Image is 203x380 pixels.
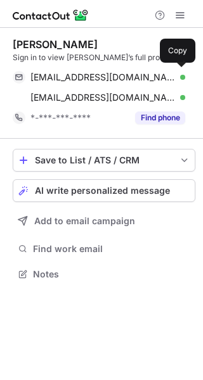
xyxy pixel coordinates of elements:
button: Add to email campaign [13,210,195,232]
span: [EMAIL_ADDRESS][DOMAIN_NAME] [30,92,176,103]
button: Notes [13,265,195,283]
span: Add to email campaign [34,216,135,226]
button: Find work email [13,240,195,258]
div: Save to List / ATS / CRM [35,155,173,165]
div: Sign in to view [PERSON_NAME]’s full profile [13,52,195,63]
span: Notes [33,269,190,280]
img: ContactOut v5.3.10 [13,8,89,23]
button: save-profile-one-click [13,149,195,172]
button: Reveal Button [135,111,185,124]
span: Find work email [33,243,190,255]
div: [PERSON_NAME] [13,38,98,51]
span: [EMAIL_ADDRESS][DOMAIN_NAME] [30,72,176,83]
span: AI write personalized message [35,186,170,196]
button: AI write personalized message [13,179,195,202]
